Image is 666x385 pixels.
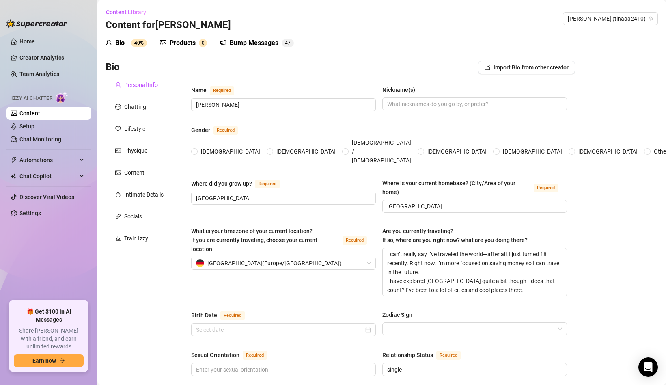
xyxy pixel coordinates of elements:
[382,228,528,243] span: Are you currently traveling? If so, where are you right now? what are you doing there?
[273,147,339,156] span: [DEMOGRAPHIC_DATA]
[649,16,653,21] span: team
[387,202,560,211] input: Where is your current homebase? (City/Area of your home)
[115,170,121,175] span: picture
[115,192,121,197] span: fire
[207,257,341,269] span: [GEOGRAPHIC_DATA] ( Europe/[GEOGRAPHIC_DATA] )
[6,19,67,28] img: logo-BBDzfeDw.svg
[124,190,164,199] div: Intimate Details
[115,236,121,241] span: experiment
[196,325,364,334] input: Birth Date
[14,327,84,351] span: Share [PERSON_NAME] with a friend, and earn unlimited rewards
[243,351,267,360] span: Required
[32,357,56,364] span: Earn now
[131,39,147,47] sup: 40%
[534,184,558,192] span: Required
[191,125,247,135] label: Gender
[124,102,146,111] div: Chatting
[124,146,147,155] div: Physique
[191,86,207,95] div: Name
[19,38,35,45] a: Home
[285,40,288,46] span: 4
[575,147,641,156] span: [DEMOGRAPHIC_DATA]
[19,51,84,64] a: Creator Analytics
[115,214,121,219] span: link
[115,38,125,48] div: Bio
[436,351,461,360] span: Required
[288,40,291,46] span: 7
[494,64,569,71] span: Import Bio from other creator
[14,354,84,367] button: Earn nowarrow-right
[383,248,567,296] textarea: I can’t really say I’ve traveled the world—after all, I just turned 18 recently. Right now, I’m m...
[170,38,196,48] div: Products
[124,234,148,243] div: Train Izzy
[382,179,530,197] div: Where is your current homebase? (City/Area of your home)
[196,100,369,109] input: Name
[124,124,145,133] div: Lifestyle
[213,126,238,135] span: Required
[19,210,41,216] a: Settings
[382,85,415,94] div: Nickname(s)
[220,311,245,320] span: Required
[191,350,239,359] div: Sexual Orientation
[638,357,658,377] div: Open Intercom Messenger
[191,85,243,95] label: Name
[191,179,252,188] div: Where did you grow up?
[220,39,226,46] span: notification
[19,154,77,167] span: Automations
[198,147,263,156] span: [DEMOGRAPHIC_DATA]
[11,157,17,163] span: thunderbolt
[19,71,59,77] a: Team Analytics
[478,61,575,74] button: Import Bio from other creator
[124,168,144,177] div: Content
[210,86,234,95] span: Required
[196,365,369,374] input: Sexual Orientation
[199,39,207,47] sup: 0
[196,259,204,267] img: de
[387,365,560,374] input: Relationship Status
[191,179,289,188] label: Where did you grow up?
[115,126,121,132] span: heart
[106,61,120,74] h3: Bio
[230,38,278,48] div: Bump Messages
[106,39,112,46] span: user
[115,82,121,88] span: user
[196,194,369,203] input: Where did you grow up?
[387,99,560,108] input: Nickname(s)
[19,110,40,117] a: Content
[115,148,121,154] span: idcard
[106,19,231,32] h3: Content for [PERSON_NAME]
[424,147,490,156] span: [DEMOGRAPHIC_DATA]
[191,125,210,134] div: Gender
[349,138,414,165] span: [DEMOGRAPHIC_DATA] / [DEMOGRAPHIC_DATA]
[255,180,280,188] span: Required
[59,358,65,363] span: arrow-right
[382,179,567,197] label: Where is your current homebase? (City/Area of your home)
[19,136,61,143] a: Chat Monitoring
[56,91,68,103] img: AI Chatter
[160,39,166,46] span: picture
[382,85,421,94] label: Nickname(s)
[124,80,158,89] div: Personal Info
[191,310,254,320] label: Birth Date
[19,170,77,183] span: Chat Copilot
[106,6,153,19] button: Content Library
[382,310,418,319] label: Zodiac Sign
[191,350,276,360] label: Sexual Orientation
[124,212,142,221] div: Socials
[500,147,565,156] span: [DEMOGRAPHIC_DATA]
[11,95,52,102] span: Izzy AI Chatter
[382,310,412,319] div: Zodiac Sign
[343,236,367,245] span: Required
[19,123,34,130] a: Setup
[14,308,84,324] span: 🎁 Get $100 in AI Messages
[191,311,217,320] div: Birth Date
[106,9,146,15] span: Content Library
[382,350,433,359] div: Relationship Status
[568,13,653,25] span: Tina (tinaaa2410)
[191,228,317,252] span: What is your timezone of your current location? If you are currently traveling, choose your curre...
[382,350,470,360] label: Relationship Status
[19,194,74,200] a: Discover Viral Videos
[11,173,16,179] img: Chat Copilot
[485,65,490,70] span: import
[282,39,294,47] sup: 47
